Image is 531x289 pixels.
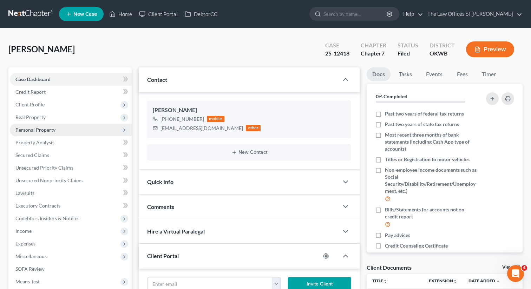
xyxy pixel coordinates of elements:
[15,165,73,171] span: Unsecured Priority Claims
[376,93,407,99] strong: 0% Completed
[453,279,457,283] i: unfold_more
[466,41,514,57] button: Preview
[15,203,60,209] span: Executory Contracts
[385,232,410,239] span: Pay advices
[10,136,132,149] a: Property Analysis
[181,8,221,20] a: DebtorCC
[430,41,455,50] div: District
[10,162,132,174] a: Unsecured Priority Claims
[15,228,32,234] span: Income
[367,264,412,271] div: Client Documents
[10,149,132,162] a: Secured Claims
[361,50,386,58] div: Chapter
[15,152,49,158] span: Secured Claims
[522,265,527,271] span: 4
[10,86,132,98] a: Credit Report
[15,177,83,183] span: Unsecured Nonpriority Claims
[147,252,179,259] span: Client Portal
[15,101,45,107] span: Client Profile
[8,44,75,54] span: [PERSON_NAME]
[73,12,97,17] span: New Case
[429,278,457,283] a: Extensionunfold_more
[385,242,448,249] span: Credit Counseling Certificate
[393,67,418,81] a: Tasks
[496,279,500,283] i: expand_more
[160,125,243,132] div: [EMAIL_ADDRESS][DOMAIN_NAME]
[398,50,418,58] div: Filed
[10,199,132,212] a: Executory Contracts
[147,178,173,185] span: Quick Info
[106,8,136,20] a: Home
[10,263,132,275] a: SOFA Review
[507,265,524,282] iframe: Intercom live chat
[381,50,385,57] span: 7
[424,8,522,20] a: The Law Offices of [PERSON_NAME]
[15,278,40,284] span: Means Test
[15,253,47,259] span: Miscellaneous
[361,41,386,50] div: Chapter
[207,116,224,122] div: mobile
[15,89,46,95] span: Credit Report
[15,127,55,133] span: Personal Property
[468,278,500,283] a: Date Added expand_more
[400,8,423,20] a: Help
[372,278,387,283] a: Titleunfold_more
[398,41,418,50] div: Status
[385,121,459,128] span: Past two years of state tax returns
[430,50,455,58] div: OKWB
[147,203,174,210] span: Comments
[10,187,132,199] a: Lawsuits
[367,67,391,81] a: Docs
[153,150,346,155] button: New Contact
[476,67,501,81] a: Timer
[15,266,45,272] span: SOFA Review
[10,73,132,86] a: Case Dashboard
[15,139,54,145] span: Property Analysis
[385,166,478,195] span: Non-employee income documents such as Social Security/Disability/Retirement/Unemployment, etc.)
[325,50,349,58] div: 25-12418
[136,8,181,20] a: Client Portal
[15,76,51,82] span: Case Dashboard
[15,114,46,120] span: Real Property
[323,7,388,20] input: Search by name...
[385,156,470,163] span: Titles or Registration to motor vehicles
[385,110,464,117] span: Past two years of federal tax returns
[325,41,349,50] div: Case
[385,206,478,220] span: Bills/Statements for accounts not on credit report
[147,228,205,235] span: Hire a Virtual Paralegal
[15,215,79,221] span: Codebtors Insiders & Notices
[160,116,204,123] div: [PHONE_NUMBER]
[15,241,35,247] span: Expenses
[451,67,473,81] a: Fees
[383,279,387,283] i: unfold_more
[153,106,346,114] div: [PERSON_NAME]
[420,67,448,81] a: Events
[385,131,478,152] span: Most recent three months of bank statements (including Cash App type of accounts)
[502,265,520,270] a: View All
[147,76,167,83] span: Contact
[246,125,261,131] div: other
[15,190,34,196] span: Lawsuits
[10,174,132,187] a: Unsecured Nonpriority Claims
